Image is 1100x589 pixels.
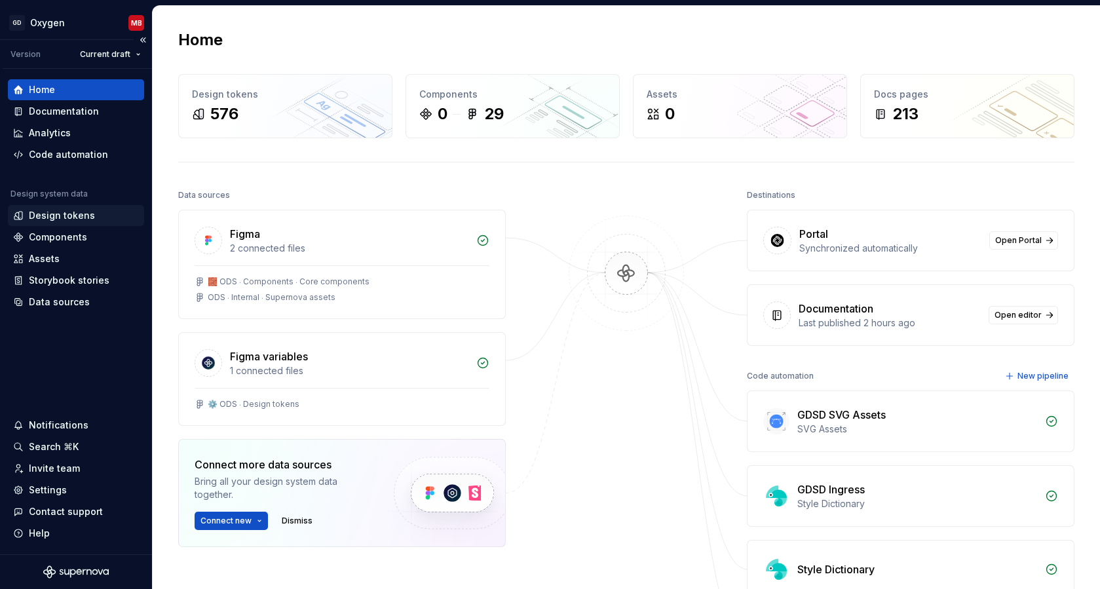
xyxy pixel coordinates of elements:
[282,516,313,526] span: Dismiss
[178,210,506,319] a: Figma2 connected files🧱 ODS ⸱ Components ⸱ Core componentsODS ⸱ Internal ⸱ Supernova assets
[30,16,65,29] div: Oxygen
[995,235,1042,246] span: Open Portal
[208,292,335,303] div: ODS ⸱ Internal ⸱ Supernova assets
[8,227,144,248] a: Components
[799,301,873,316] div: Documentation
[178,332,506,426] a: Figma variables1 connected files⚙️ ODS ⸱ Design tokens
[633,74,847,138] a: Assets0
[29,126,71,140] div: Analytics
[9,15,25,31] div: GD
[8,248,144,269] a: Assets
[8,501,144,522] button: Contact support
[134,31,152,49] button: Collapse sidebar
[8,458,144,479] a: Invite team
[29,231,87,244] div: Components
[406,74,620,138] a: Components029
[208,399,299,409] div: ⚙️ ODS ⸱ Design tokens
[799,242,981,255] div: Synchronized automatically
[8,415,144,436] button: Notifications
[195,457,371,472] div: Connect more data sources
[10,49,41,60] div: Version
[8,144,144,165] a: Code automation
[195,512,268,530] button: Connect new
[8,436,144,457] button: Search ⌘K
[892,104,919,124] div: 213
[29,462,80,475] div: Invite team
[200,516,252,526] span: Connect new
[438,104,447,124] div: 0
[230,364,468,377] div: 1 connected files
[29,148,108,161] div: Code automation
[1001,367,1074,385] button: New pipeline
[74,45,147,64] button: Current draft
[989,231,1058,250] a: Open Portal
[80,49,130,60] span: Current draft
[29,505,103,518] div: Contact support
[29,419,88,432] div: Notifications
[178,186,230,204] div: Data sources
[195,475,371,501] div: Bring all your design system data together.
[860,74,1074,138] a: Docs pages213
[8,101,144,122] a: Documentation
[799,226,828,242] div: Portal
[208,276,370,287] div: 🧱 ODS ⸱ Components ⸱ Core components
[29,209,95,222] div: Design tokens
[8,205,144,226] a: Design tokens
[29,295,90,309] div: Data sources
[29,274,109,287] div: Storybook stories
[995,310,1042,320] span: Open editor
[29,440,79,453] div: Search ⌘K
[178,74,392,138] a: Design tokens576
[29,484,67,497] div: Settings
[131,18,142,28] div: MB
[647,88,833,101] div: Assets
[797,497,1037,510] div: Style Dictionary
[178,29,223,50] h2: Home
[989,306,1058,324] a: Open editor
[1017,371,1069,381] span: New pipeline
[797,482,865,497] div: GDSD Ingress
[747,186,795,204] div: Destinations
[230,226,260,242] div: Figma
[797,423,1037,436] div: SVG Assets
[29,252,60,265] div: Assets
[874,88,1061,101] div: Docs pages
[797,407,886,423] div: GDSD SVG Assets
[8,292,144,313] a: Data sources
[665,104,675,124] div: 0
[747,367,814,385] div: Code automation
[29,105,99,118] div: Documentation
[210,104,238,124] div: 576
[43,565,109,579] svg: Supernova Logo
[799,316,981,330] div: Last published 2 hours ago
[484,104,504,124] div: 29
[419,88,606,101] div: Components
[230,242,468,255] div: 2 connected files
[8,79,144,100] a: Home
[797,561,875,577] div: Style Dictionary
[3,9,149,37] button: GDOxygenMB
[8,123,144,143] a: Analytics
[29,527,50,540] div: Help
[230,349,308,364] div: Figma variables
[10,189,88,199] div: Design system data
[8,270,144,291] a: Storybook stories
[8,480,144,501] a: Settings
[192,88,379,101] div: Design tokens
[29,83,55,96] div: Home
[8,523,144,544] button: Help
[276,512,318,530] button: Dismiss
